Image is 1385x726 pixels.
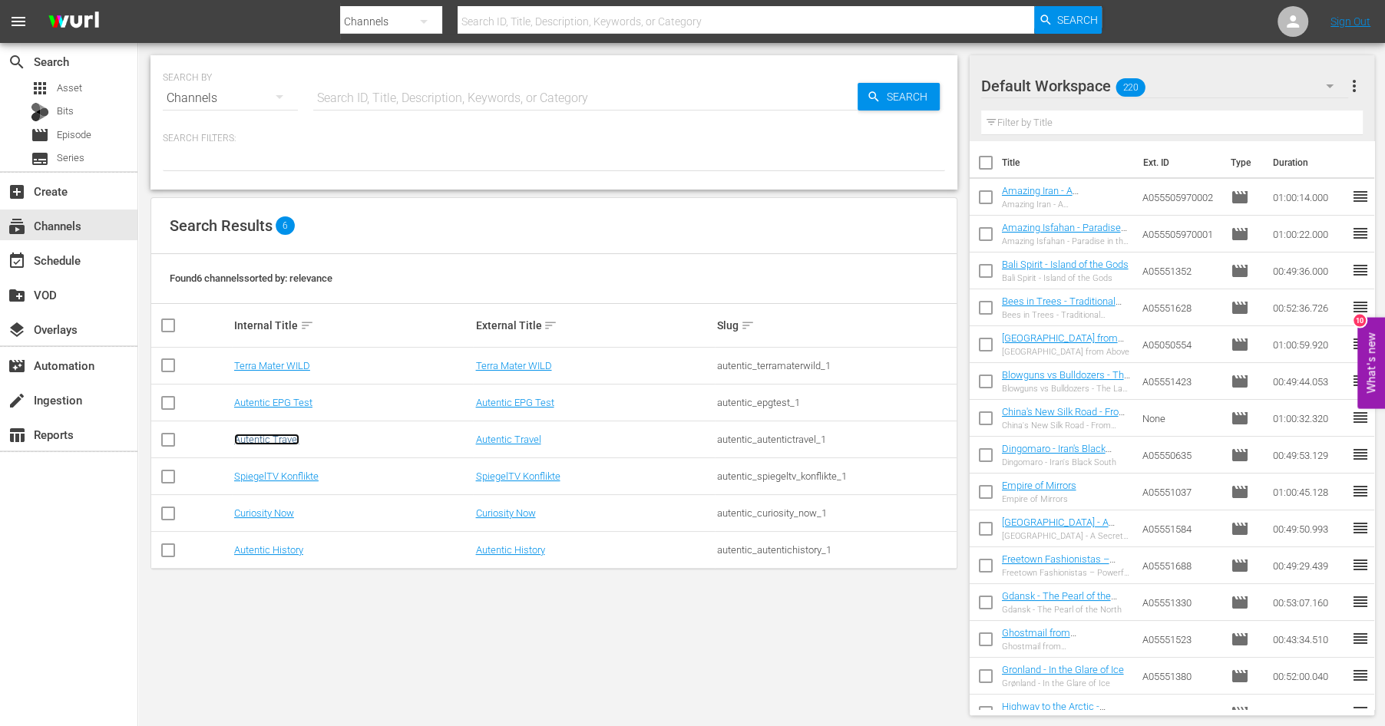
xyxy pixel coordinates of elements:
a: Autentic History [475,544,544,556]
div: Blowguns vs Bulldozers - The Last Nomads of the [GEOGRAPHIC_DATA] [1002,384,1130,394]
td: A05551380 [1136,658,1225,695]
td: A05551688 [1136,547,1225,584]
td: A05551423 [1136,363,1225,400]
span: Series [31,150,49,168]
div: Internal Title [234,316,471,335]
span: reorder [1351,445,1370,464]
td: 00:53:07.160 [1267,584,1351,621]
th: Ext. ID [1134,141,1221,184]
span: reorder [1351,261,1370,279]
span: Episode [1231,593,1249,612]
a: Blowguns vs Bulldozers - The Last Nomads of the [GEOGRAPHIC_DATA] [1002,369,1130,404]
div: Ghostmail from [GEOGRAPHIC_DATA] [1002,642,1130,652]
div: Freetown Fashionistas – Powerful Women in [GEOGRAPHIC_DATA] [1002,568,1130,578]
span: VOD [8,286,26,305]
div: Bali Spirit - Island of the Gods [1002,273,1129,283]
span: Episode [1231,299,1249,317]
span: reorder [1351,703,1370,721]
span: sort [741,318,755,332]
span: reorder [1351,408,1370,427]
span: reorder [1351,556,1370,574]
span: Reports [8,426,26,444]
button: Search [858,83,940,111]
span: reorder [1351,187,1370,206]
span: reorder [1351,666,1370,685]
td: 01:00:59.920 [1267,326,1351,363]
span: reorder [1351,298,1370,316]
td: 01:00:32.320 [1267,400,1351,437]
td: A05050554 [1136,326,1225,363]
a: China's New Silk Road - From [GEOGRAPHIC_DATA] to [GEOGRAPHIC_DATA] [1002,406,1128,441]
a: Autentic Travel [475,434,540,445]
span: Search [881,83,940,111]
span: Episode [1231,372,1249,391]
div: Amazing Iran - A [DEMOGRAPHIC_DATA] Wedding [1002,200,1130,210]
button: more_vert [1344,68,1363,104]
span: reorder [1351,482,1370,500]
a: Curiosity Now [475,507,535,519]
span: reorder [1351,629,1370,648]
div: Grønland - In the Glare of Ice [1002,678,1124,688]
span: reorder [1351,519,1370,537]
span: menu [9,12,28,31]
a: Autentic EPG Test [234,397,312,408]
div: External Title [475,316,712,335]
a: Terra Mater WILD [475,360,551,371]
div: autentic_epgtest_1 [717,397,954,408]
td: 00:49:29.439 [1267,547,1351,584]
a: Autentic History [234,544,303,556]
div: [GEOGRAPHIC_DATA] - A Secret Beauty [1002,531,1130,541]
a: Freetown Fashionistas – Powerful Women in [GEOGRAPHIC_DATA] [1002,553,1116,588]
span: Series [57,150,84,166]
div: Bees in Trees - Traditional Beekeeping in [GEOGRAPHIC_DATA] [1002,310,1130,320]
td: 01:00:14.000 [1267,179,1351,216]
a: Highway to the Arctic - Canada's Ice Roads [1002,701,1106,724]
span: Automation [8,357,26,375]
a: Empire of Mirrors [1002,480,1076,491]
span: Episode [1231,667,1249,685]
div: autentic_spiegeltv_konflikte_1 [717,470,954,482]
a: Sign Out [1330,15,1370,28]
span: Episode [1231,188,1249,206]
span: Episode [1231,483,1249,501]
td: A055505970001 [1136,216,1225,252]
div: Default Workspace [981,64,1348,107]
td: A05551628 [1136,289,1225,326]
span: Schedule [8,252,26,270]
span: 6 [276,216,295,235]
a: Bali Spirit - Island of the Gods [1002,259,1129,270]
span: Bits [57,104,74,119]
th: Duration [1264,141,1356,184]
div: autentic_curiosity_now_1 [717,507,954,519]
th: Type [1221,141,1264,184]
div: Empire of Mirrors [1002,494,1076,504]
span: Ingestion [8,391,26,410]
td: 00:52:36.726 [1267,289,1351,326]
a: Curiosity Now [234,507,294,519]
div: [GEOGRAPHIC_DATA] from Above [1002,347,1130,357]
td: 00:43:34.510 [1267,621,1351,658]
span: Channels [8,217,26,236]
span: Episode [1231,262,1249,280]
div: Bits [31,103,49,121]
span: reorder [1351,592,1370,611]
a: [GEOGRAPHIC_DATA] - A Secret Beauty [1002,516,1115,540]
span: Search [8,53,26,71]
span: Search Results [170,216,273,235]
td: A05551352 [1136,252,1225,289]
span: sort [544,318,557,332]
td: 01:00:22.000 [1267,216,1351,252]
td: 00:49:50.993 [1267,510,1351,547]
span: Episode [1231,630,1249,648]
div: autentic_autentichistory_1 [717,544,954,556]
a: Dingomaro - Iran's Black South [1002,443,1112,466]
a: Amazing Iran - A [DEMOGRAPHIC_DATA] Wedding [1002,185,1103,219]
span: Episode [1231,520,1249,538]
p: Search Filters: [163,132,945,145]
a: Autentic EPG Test [475,397,554,408]
span: sort [300,318,314,332]
a: Bees in Trees - Traditional Beekeeping in [GEOGRAPHIC_DATA] [1002,295,1122,330]
button: Open Feedback Widget [1357,318,1385,409]
span: Episode [1231,335,1249,354]
span: Overlays [8,321,26,339]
